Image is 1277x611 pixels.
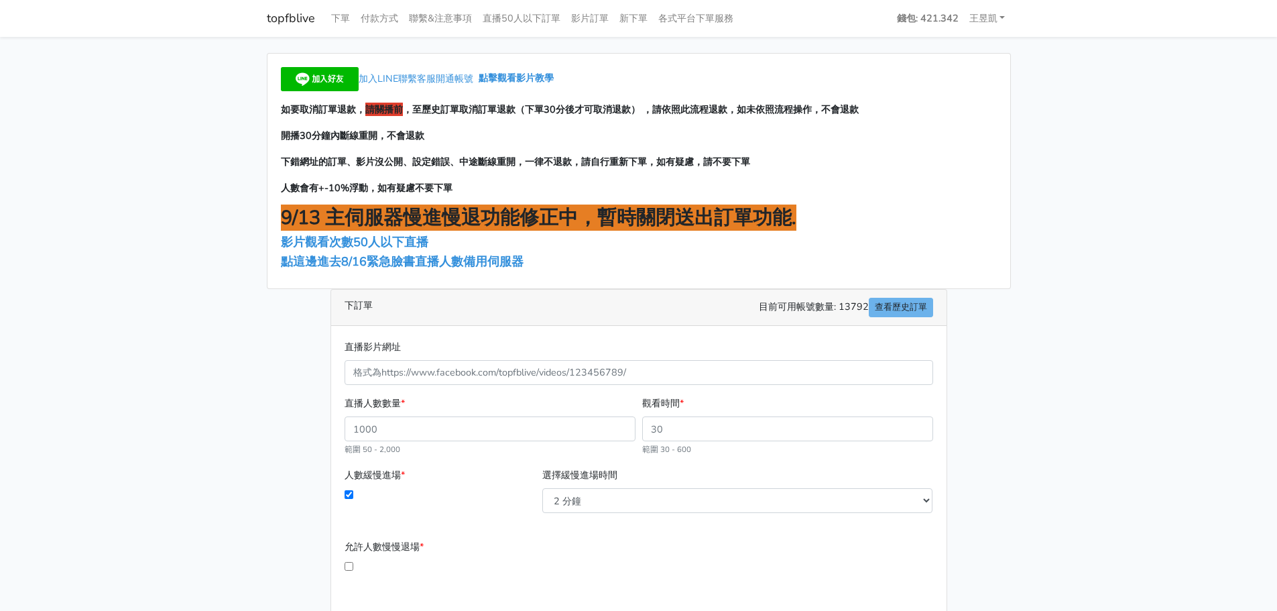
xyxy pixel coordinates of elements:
[869,298,933,317] a: 查看歷史訂單
[365,103,403,116] span: 請關播前
[477,5,566,32] a: 直播50人以下訂單
[355,5,404,32] a: 付款方式
[326,5,355,32] a: 下單
[281,234,353,250] a: 影片觀看次數
[479,72,554,85] a: 點擊觀看影片教學
[404,5,477,32] a: 聯繫&注意事項
[331,290,947,326] div: 下訂單
[345,467,405,483] label: 人數緩慢進場
[359,72,473,85] span: 加入LINE聯繫客服開通帳號
[653,5,739,32] a: 各式平台下單服務
[403,103,859,116] span: ，至歷史訂單取消訂單退款（下單30分後才可取消退款） ，請依照此流程退款，如未依照流程操作，不會退款
[353,234,432,250] a: 50人以下直播
[281,67,359,91] img: 加入好友
[281,254,524,270] a: 點這邊進去8/16緊急臉書直播人數備用伺服器
[345,444,400,455] small: 範圍 50 - 2,000
[281,129,424,142] span: 開播30分鐘內斷線重開，不會退款
[345,339,401,355] label: 直播影片網址
[281,181,452,195] span: 人數會有+-10%浮動，如有疑慮不要下單
[964,5,1011,32] a: 王昱凱
[267,5,315,32] a: topfblive
[566,5,614,32] a: 影片訂單
[892,5,964,32] a: 錢包: 421.342
[642,396,684,411] label: 觀看時間
[353,234,428,250] span: 50人以下直播
[897,11,959,25] strong: 錢包: 421.342
[281,205,796,231] span: 9/13 主伺服器慢進慢退功能修正中，暫時關閉送出訂單功能.
[345,396,405,411] label: 直播人數數量
[642,416,933,441] input: 30
[345,360,933,385] input: 格式為https://www.facebook.com/topfblive/videos/123456789/
[345,416,635,441] input: 1000
[614,5,653,32] a: 新下單
[642,444,691,455] small: 範圍 30 - 600
[281,72,479,85] a: 加入LINE聯繫客服開通帳號
[542,467,617,483] label: 選擇緩慢進場時間
[759,298,933,317] span: 目前可用帳號數量: 13792
[281,103,365,116] span: 如要取消訂單退款，
[281,155,750,168] span: 下錯網址的訂單、影片沒公開、設定錯誤、中途斷線重開，一律不退款，請自行重新下單，如有疑慮，請不要下單
[345,539,424,555] label: 允許人數慢慢退場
